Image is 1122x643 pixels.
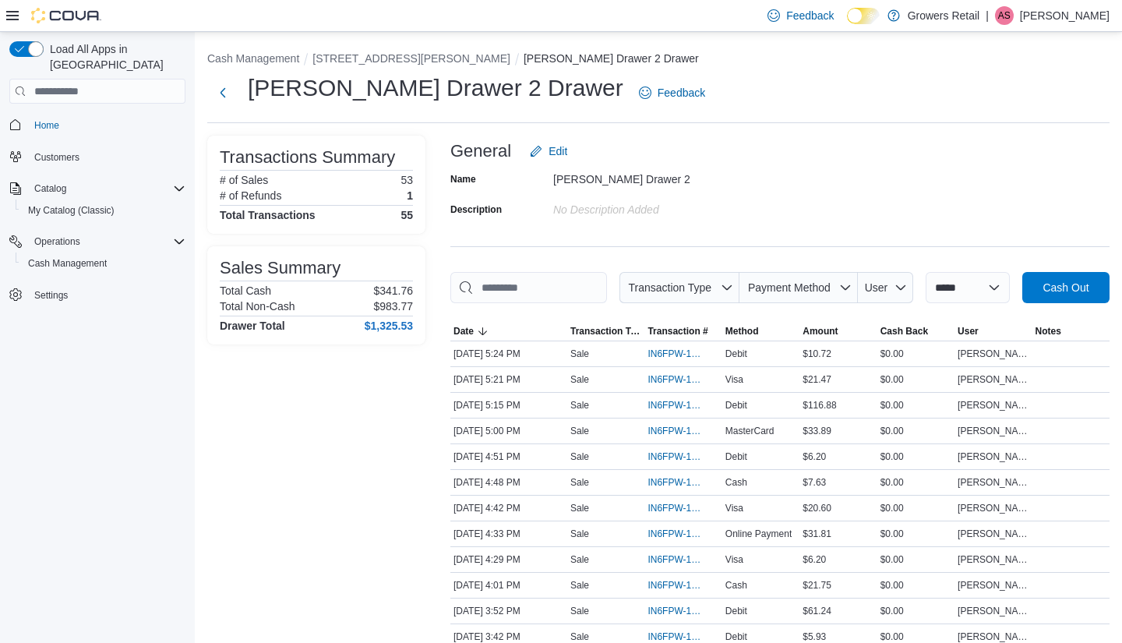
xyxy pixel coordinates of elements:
button: User [954,322,1032,341]
button: Catalog [3,178,192,200]
h6: # of Sales [220,174,268,186]
div: $0.00 [877,396,954,415]
span: Dark Mode [847,24,848,25]
button: Cash Management [207,52,299,65]
span: Amount [803,325,838,337]
h4: $1,325.53 [365,320,413,332]
div: $0.00 [877,344,954,363]
div: [DATE] 5:15 PM [450,396,567,415]
span: Catalog [28,179,185,198]
h6: # of Refunds [220,189,281,202]
span: $5.93 [803,631,826,643]
button: [STREET_ADDRESS][PERSON_NAME] [312,52,510,65]
span: Feedback [658,85,705,101]
button: Operations [3,231,192,253]
span: [PERSON_NAME] [958,348,1028,360]
button: IN6FPW-1994814 [647,499,718,518]
span: Operations [34,235,80,248]
span: Date [453,325,474,337]
p: Sale [570,476,589,489]
span: Cash [725,579,747,592]
span: Home [28,115,185,134]
p: Sale [570,553,589,566]
span: [PERSON_NAME] [PERSON_NAME] [PERSON_NAME] [958,476,1028,489]
button: Edit [524,136,573,167]
div: [DATE] 4:29 PM [450,550,567,569]
label: Description [450,203,502,216]
div: $0.00 [877,370,954,389]
button: IN6FPW-1994801 [647,550,718,569]
span: Cash Back [880,325,928,337]
span: $6.20 [803,553,826,566]
span: IN6FPW-1994856 [647,399,703,412]
span: IN6FPW-1994772 [647,579,703,592]
div: [DATE] 4:51 PM [450,447,567,466]
span: Transaction Type [628,281,711,294]
div: $0.00 [877,602,954,620]
div: [DATE] 4:01 PM [450,576,567,595]
span: Catalog [34,182,66,195]
span: Debit [725,348,747,360]
button: My Catalog (Classic) [16,200,192,221]
span: IN6FPW-1994805 [647,528,703,540]
span: IN6FPW-1994826 [647,476,703,489]
button: Amount [799,322,877,341]
span: [PERSON_NAME] [958,399,1028,412]
div: $0.00 [877,447,954,466]
div: [DATE] 5:24 PM [450,344,567,363]
p: $341.76 [373,284,413,297]
p: $983.77 [373,300,413,313]
h4: Drawer Total [220,320,285,332]
span: IN6FPW-1994867 [647,348,703,360]
span: Cash Management [28,257,107,270]
span: Debit [725,399,747,412]
p: 1 [407,189,413,202]
button: Customers [3,146,192,168]
span: Visa [725,502,743,514]
div: $0.00 [877,499,954,518]
span: Operations [28,232,185,251]
span: Visa [725,553,743,566]
p: Sale [570,528,589,540]
div: $0.00 [877,473,954,492]
p: | [986,6,989,25]
span: IN6FPW-1994761 [647,605,703,617]
span: [PERSON_NAME] [PERSON_NAME] [PERSON_NAME] [958,450,1028,463]
label: Name [450,173,476,185]
p: Sale [570,373,589,386]
span: My Catalog (Classic) [22,201,185,220]
p: Sale [570,631,589,643]
button: User [858,272,913,303]
span: AS [998,6,1011,25]
div: [DATE] 5:21 PM [450,370,567,389]
span: Edit [549,143,567,159]
button: Cash Management [16,253,192,274]
div: [PERSON_NAME] Drawer 2 [553,167,762,185]
span: IN6FPW-1994844 [647,425,703,437]
span: IN6FPW-1994748 [647,631,703,643]
h3: General [450,142,511,161]
p: Sale [570,579,589,592]
p: Sale [570,348,589,360]
button: Next [207,77,238,108]
span: Transaction Type [570,325,641,337]
div: [DATE] 4:33 PM [450,525,567,543]
h6: Total Non-Cash [220,300,295,313]
nav: An example of EuiBreadcrumbs [207,51,1110,69]
input: Dark Mode [847,8,880,24]
button: IN6FPW-1994856 [647,396,718,415]
span: Cash Management [22,254,185,273]
button: IN6FPW-1994772 [647,576,718,595]
div: Aman Shaikh [995,6,1014,25]
span: Debit [725,631,747,643]
h6: Total Cash [220,284,271,297]
button: Transaction Type [567,322,644,341]
button: Settings [3,284,192,306]
button: Transaction # [644,322,722,341]
span: Visa [725,373,743,386]
button: IN6FPW-1994805 [647,525,718,543]
div: [DATE] 4:48 PM [450,473,567,492]
button: IN6FPW-1994826 [647,473,718,492]
span: $10.72 [803,348,831,360]
span: Transaction # [647,325,707,337]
